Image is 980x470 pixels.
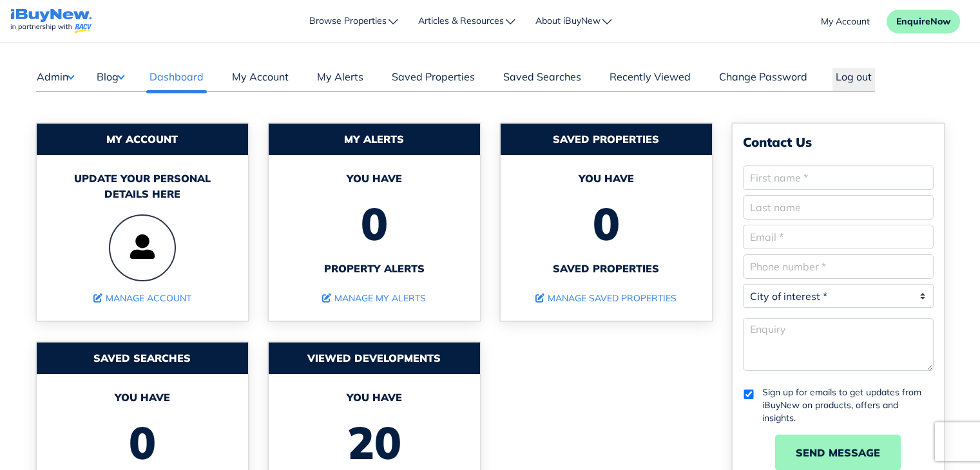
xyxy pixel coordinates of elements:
[322,292,426,304] a: Manage My Alerts
[282,171,467,186] span: You have
[10,9,92,34] img: logo
[282,186,467,261] span: 0
[716,69,811,91] a: Change Password
[606,69,694,91] a: Recently Viewed
[821,15,870,28] a: account
[514,171,699,186] span: You have
[269,343,480,374] div: Viewed developments
[743,225,934,249] input: Email *
[269,124,480,155] div: My Alerts
[314,69,367,91] a: My Alerts
[109,214,176,281] img: user
[282,390,467,405] span: You have
[282,261,467,276] span: property alerts
[50,171,235,202] div: Update your personal details here
[50,390,235,405] span: You have
[743,195,934,220] input: Last name
[743,165,934,190] input: First name *
[743,134,934,150] div: Contact Us
[762,386,934,424] label: Sign up for emails to get updates from iBuyNew on products, offers and insights.
[36,68,74,85] button: Admin
[514,261,699,276] span: Saved properties
[930,15,950,27] span: Now
[501,124,712,155] div: Saved Properties
[10,6,92,37] a: navigations
[96,68,124,85] button: Blog
[743,254,934,279] input: Enter a valid phone number
[514,186,699,261] span: 0
[37,124,248,155] div: My Account
[389,69,478,91] a: Saved Properties
[93,292,191,304] a: Manage Account
[887,10,960,33] button: EnquireNow
[146,69,207,91] a: Dashboard
[832,68,875,91] button: Log out
[500,69,584,91] a: Saved Searches
[37,343,248,374] div: Saved Searches
[229,69,292,91] a: My Account
[535,292,677,304] a: Manage Saved Properties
